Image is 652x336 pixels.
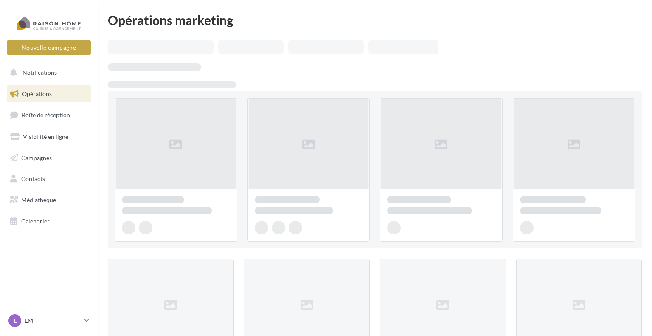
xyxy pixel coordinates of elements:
[108,14,642,26] div: Opérations marketing
[5,191,93,209] a: Médiathèque
[22,111,70,119] span: Boîte de réception
[7,313,91,329] a: L LM
[5,149,93,167] a: Campagnes
[21,196,56,203] span: Médiathèque
[22,90,52,97] span: Opérations
[25,316,81,325] p: LM
[5,170,93,188] a: Contacts
[21,175,45,182] span: Contacts
[5,212,93,230] a: Calendrier
[5,128,93,146] a: Visibilité en ligne
[21,217,50,225] span: Calendrier
[14,316,17,325] span: L
[5,85,93,103] a: Opérations
[21,154,52,161] span: Campagnes
[23,133,68,140] span: Visibilité en ligne
[7,40,91,55] button: Nouvelle campagne
[22,69,57,76] span: Notifications
[5,106,93,124] a: Boîte de réception
[5,64,89,82] button: Notifications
